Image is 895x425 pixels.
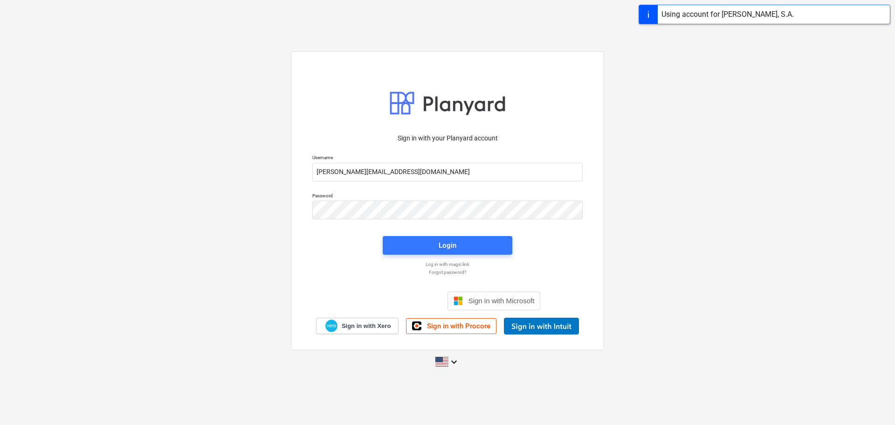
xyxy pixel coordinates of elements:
[312,163,583,181] input: Username
[427,322,490,330] span: Sign in with Procore
[312,133,583,143] p: Sign in with your Planyard account
[448,356,460,368] i: keyboard_arrow_down
[406,318,496,334] a: Sign in with Procore
[439,239,456,251] div: Login
[325,320,337,332] img: Xero logo
[661,9,794,20] div: Using account for [PERSON_NAME], S.A.
[454,296,463,306] img: Microsoft logo
[308,261,587,267] a: Log in with magic link
[342,322,391,330] span: Sign in with Xero
[350,291,445,311] iframe: Sign in with Google Button
[312,154,583,162] p: Username
[316,318,399,334] a: Sign in with Xero
[312,193,583,201] p: Password
[308,269,587,275] a: Forgot password?
[383,236,512,255] button: Login
[468,297,535,305] span: Sign in with Microsoft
